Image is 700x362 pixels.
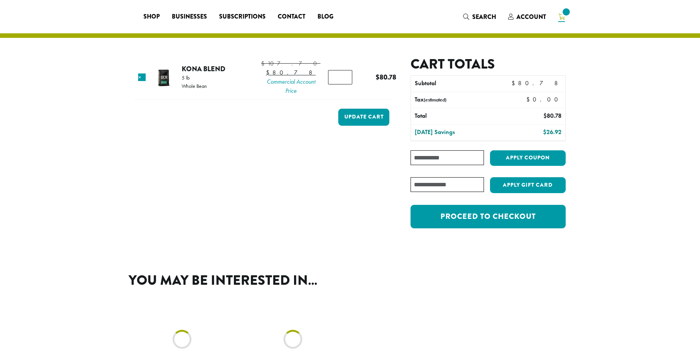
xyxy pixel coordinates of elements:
button: Apply coupon [490,150,566,166]
span: $ [266,69,272,76]
button: Update cart [338,109,389,126]
small: (estimated) [424,97,446,103]
h2: You may be interested in… [129,272,571,289]
a: Blog [311,11,339,23]
p: 5 lb [182,75,207,80]
span: Businesses [172,12,207,22]
a: Kona Blend [182,64,226,74]
a: Contact [272,11,311,23]
span: Search [472,12,496,21]
span: $ [543,112,547,120]
a: Account [502,11,552,23]
span: Contact [278,12,305,22]
bdi: 26.92 [543,128,562,136]
p: Whole Bean [182,83,207,89]
button: Apply Gift Card [490,177,566,193]
th: [DATE] Savings [411,125,504,140]
span: $ [543,128,546,136]
span: Subscriptions [219,12,266,22]
bdi: 80.78 [512,79,562,87]
span: $ [261,59,268,67]
bdi: 80.78 [376,72,396,82]
th: Subtotal [411,76,504,92]
bdi: 80.78 [266,69,316,76]
a: Remove this item [138,73,146,81]
bdi: 0.00 [526,95,562,103]
bdi: 80.78 [543,112,562,120]
h2: Cart totals [411,56,566,72]
input: Product quantity [328,70,352,84]
a: Shop [137,11,166,23]
span: Account [516,12,546,21]
a: Subscriptions [213,11,272,23]
span: Commercial Account Price [261,77,320,95]
th: Tax [411,92,520,108]
span: Shop [143,12,160,22]
a: Proceed to checkout [411,205,566,228]
span: $ [376,72,380,82]
span: $ [512,79,518,87]
span: $ [526,95,533,103]
span: Blog [317,12,333,22]
a: Businesses [166,11,213,23]
a: Search [457,11,502,23]
bdi: 107.70 [261,59,320,67]
img: Kona Blend [151,66,176,90]
th: Total [411,108,504,124]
